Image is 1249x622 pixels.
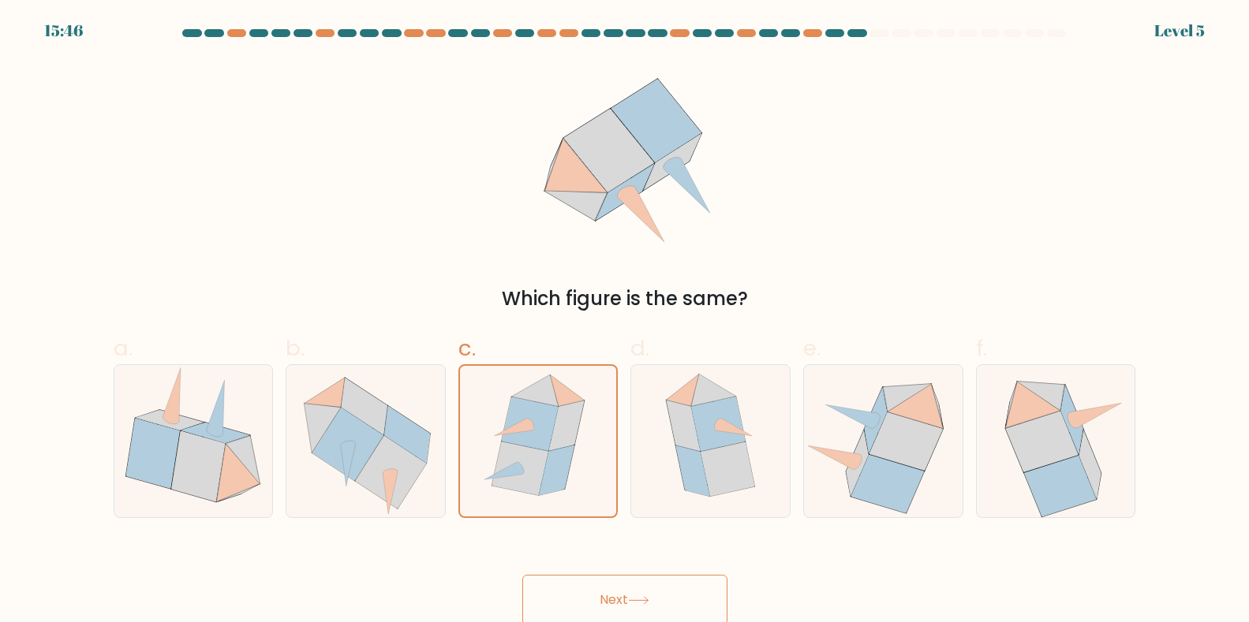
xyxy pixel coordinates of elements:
[803,333,821,363] span: e.
[458,333,476,363] span: c.
[976,333,987,363] span: f.
[123,285,1127,313] div: Which figure is the same?
[44,19,83,43] div: 15:46
[286,333,305,363] span: b.
[1154,19,1205,43] div: Level 5
[630,333,649,363] span: d.
[114,333,133,363] span: a.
